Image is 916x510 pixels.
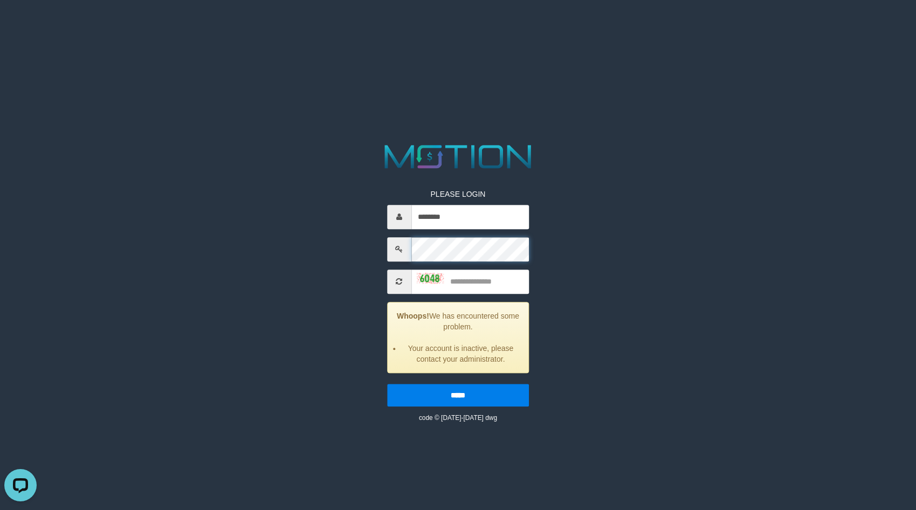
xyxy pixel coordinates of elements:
[417,273,444,284] img: captcha
[387,189,529,199] p: PLEASE LOGIN
[419,414,497,422] small: code © [DATE]-[DATE] dwg
[378,141,538,173] img: MOTION_logo.png
[4,4,37,37] button: Open LiveChat chat widget
[401,343,520,364] li: Your account is inactive, please contact your administrator.
[387,302,529,373] div: We has encountered some problem.
[397,312,429,320] strong: Whoops!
